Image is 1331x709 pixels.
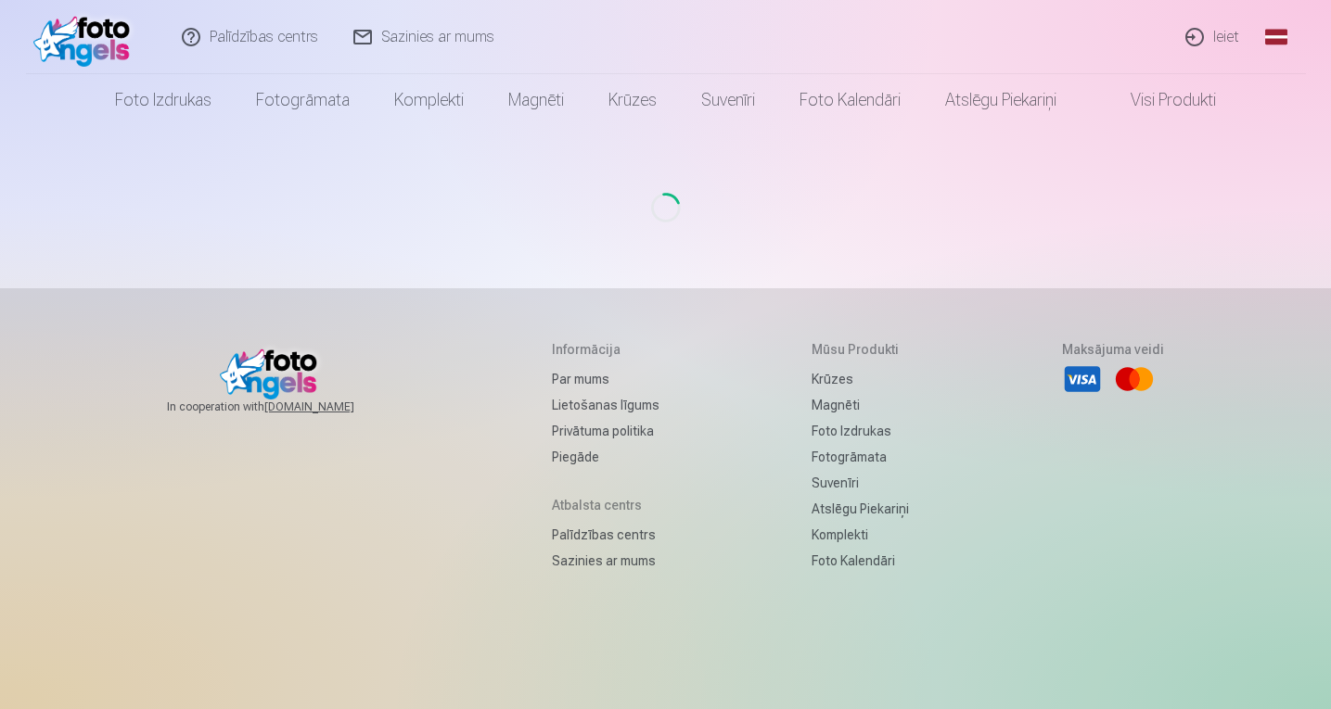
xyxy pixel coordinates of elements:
a: Krūzes [812,366,909,392]
a: Foto izdrukas [812,418,909,444]
a: Piegāde [552,444,659,470]
a: Visi produkti [1079,74,1238,126]
a: Par mums [552,366,659,392]
a: Fotogrāmata [812,444,909,470]
h5: Informācija [552,340,659,359]
a: Atslēgu piekariņi [812,496,909,522]
a: Atslēgu piekariņi [923,74,1079,126]
a: Palīdzības centrs [552,522,659,548]
li: Mastercard [1114,359,1155,399]
a: Privātuma politika [552,418,659,444]
a: Foto kalendāri [812,548,909,574]
a: Komplekti [812,522,909,548]
a: Magnēti [486,74,586,126]
img: /fa1 [33,7,140,67]
a: Sazinies ar mums [552,548,659,574]
a: Fotogrāmata [234,74,372,126]
h5: Atbalsta centrs [552,496,659,514]
a: Foto kalendāri [777,74,923,126]
a: Magnēti [812,392,909,418]
a: Krūzes [586,74,679,126]
h5: Maksājuma veidi [1062,340,1164,359]
li: Visa [1062,359,1103,399]
h5: Mūsu produkti [812,340,909,359]
a: Suvenīri [679,74,777,126]
a: Suvenīri [812,470,909,496]
a: [DOMAIN_NAME] [264,399,399,414]
a: Komplekti [372,74,486,126]
a: Foto izdrukas [93,74,234,126]
a: Lietošanas līgums [552,392,659,418]
span: In cooperation with [167,399,399,414]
